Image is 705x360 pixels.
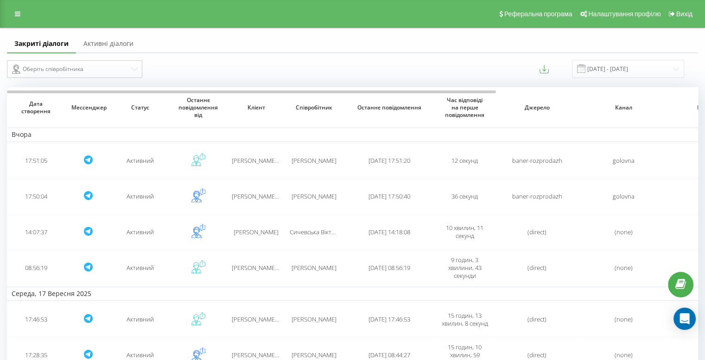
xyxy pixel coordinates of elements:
[613,156,635,165] span: golovna
[436,144,494,178] td: 12 секунд
[292,264,337,272] span: [PERSON_NAME]
[12,64,130,75] div: Оберіть співробітника
[176,96,220,118] span: Останнє повідомлення від
[504,10,572,18] span: Реферальна програма
[676,10,692,18] span: Вихід
[615,264,633,272] span: (none)
[7,215,65,249] td: 14:07:37
[352,104,427,111] span: Останнє повідомлення
[111,251,169,285] td: Активний
[368,264,410,272] span: [DATE] 08:56:19
[368,156,410,165] span: [DATE] 17:51:20
[232,156,381,165] span: [PERSON_NAME] (@headhonchoman) [PERSON_NAME]
[368,315,410,323] span: [DATE] 17:46:53
[290,228,343,236] span: Сичевська Вікторія
[7,302,65,336] td: 17:46:53
[232,351,380,359] span: [PERSON_NAME] (@chernenko_roma) [PERSON_NAME]
[368,228,410,236] span: [DATE] 14:18:08
[615,351,633,359] span: (none)
[292,351,337,359] span: [PERSON_NAME]
[292,315,337,323] span: [PERSON_NAME]
[512,192,562,200] span: baner-rozprodazh
[14,100,58,115] span: Дата створення
[111,302,169,336] td: Активний
[234,104,278,111] span: Клієнт
[7,180,65,213] td: 17:50:04
[615,315,633,323] span: (none)
[292,156,337,165] span: [PERSON_NAME]
[232,315,381,323] span: [PERSON_NAME] (@headhonchoman) [PERSON_NAME]
[527,228,546,236] span: (direct)
[443,96,487,118] span: Час відповіді на перше повідомлення
[111,144,169,178] td: Активний
[589,104,658,111] span: Канал
[436,215,494,249] td: 10 хвилин, 11 секунд
[527,351,546,359] span: (direct)
[76,35,141,53] a: Активні діалоги
[436,251,494,285] td: 9 годин, 3 хвилини, 43 секунди
[111,215,169,249] td: Активний
[118,104,162,111] span: Статус
[615,228,633,236] span: (none)
[368,192,410,200] span: [DATE] 17:50:40
[673,308,696,330] div: Open Intercom Messenger
[512,156,562,165] span: baner-rozprodazh
[368,351,410,359] span: [DATE] 08:44:27
[111,180,169,213] td: Активний
[502,104,572,111] span: Джерело
[540,64,549,74] button: Експортувати повідомлення
[232,192,381,200] span: [PERSON_NAME] (@headhonchoman) [PERSON_NAME]
[527,264,546,272] span: (direct)
[613,192,635,200] span: golovna
[7,251,65,285] td: 08:56:19
[7,144,65,178] td: 17:51:05
[71,104,105,111] span: Мессенджер
[436,302,494,336] td: 15 годин, 13 хвилин, 8 секунд
[292,192,337,200] span: [PERSON_NAME]
[234,228,279,236] span: [PERSON_NAME]
[7,35,76,53] a: Закриті діалоги
[292,104,336,111] span: Співробітник
[588,10,661,18] span: Налаштування профілю
[232,264,380,272] span: [PERSON_NAME] (@chernenko_roma) [PERSON_NAME]
[527,315,546,323] span: (direct)
[436,180,494,213] td: 36 секунд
